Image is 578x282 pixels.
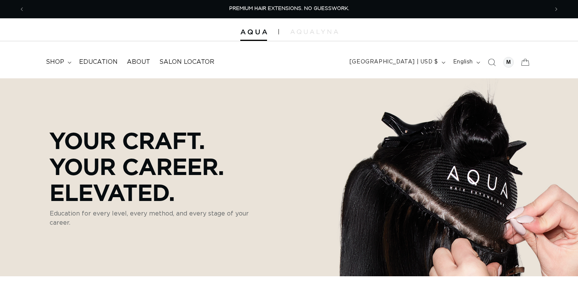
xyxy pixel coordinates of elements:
img: aqualyna.com [290,29,338,34]
button: [GEOGRAPHIC_DATA] | USD $ [345,55,448,70]
span: English [453,58,473,66]
button: English [448,55,483,70]
span: PREMIUM HAIR EXTENSIONS. NO GUESSWORK. [229,6,349,11]
span: shop [46,58,64,66]
span: Salon Locator [159,58,214,66]
span: [GEOGRAPHIC_DATA] | USD $ [350,58,438,66]
img: Aqua Hair Extensions [240,29,267,35]
button: Next announcement [548,2,565,16]
summary: shop [41,53,74,71]
span: About [127,58,150,66]
p: Education for every level, every method, and every stage of your career. [50,209,267,227]
a: Education [74,53,122,71]
a: Salon Locator [155,53,219,71]
summary: Search [483,54,500,71]
button: Previous announcement [13,2,30,16]
span: Education [79,58,118,66]
p: Your Craft. Your Career. Elevated. [50,127,267,205]
a: About [122,53,155,71]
